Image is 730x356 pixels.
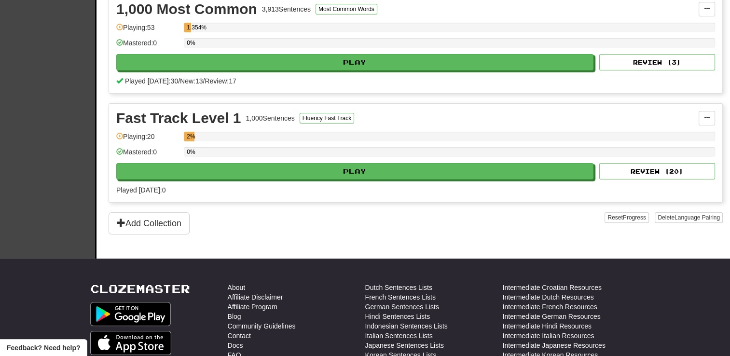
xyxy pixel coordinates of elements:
a: Intermediate Japanese Resources [503,341,606,350]
a: Intermediate French Resources [503,302,597,312]
div: 1,000 Most Common [116,2,257,16]
a: Hindi Sentences Lists [365,312,430,321]
button: DeleteLanguage Pairing [655,212,723,223]
a: About [228,283,246,292]
div: Mastered: 0 [116,38,179,54]
a: Dutch Sentences Lists [365,283,432,292]
button: Most Common Words [316,4,377,14]
a: Japanese Sentences Lists [365,341,444,350]
a: German Sentences Lists [365,302,439,312]
a: Clozemaster [90,283,190,295]
a: Affiliate Program [228,302,277,312]
span: New: 13 [180,77,203,85]
span: Open feedback widget [7,343,80,353]
a: Affiliate Disclaimer [228,292,283,302]
span: Language Pairing [675,214,720,221]
a: Intermediate Croatian Resources [503,283,602,292]
button: Review (3) [599,54,715,70]
img: Get it on Google Play [90,302,171,326]
img: Get it on App Store [90,331,172,355]
a: Community Guidelines [228,321,296,331]
span: / [178,77,180,85]
a: Intermediate German Resources [503,312,601,321]
span: / [203,77,205,85]
span: Progress [623,214,646,221]
button: Review (20) [599,163,715,179]
div: Playing: 20 [116,132,179,148]
button: Add Collection [109,212,190,234]
a: Intermediate Hindi Resources [503,321,592,331]
a: French Sentences Lists [365,292,436,302]
div: 3,913 Sentences [262,4,311,14]
a: Contact [228,331,251,341]
a: Intermediate Dutch Resources [503,292,594,302]
div: Fast Track Level 1 [116,111,241,125]
button: Play [116,54,593,70]
div: Mastered: 0 [116,147,179,163]
span: Played [DATE]: 30 [125,77,178,85]
a: Indonesian Sentences Lists [365,321,448,331]
a: Italian Sentences Lists [365,331,433,341]
div: 1.354% [187,23,191,32]
a: Blog [228,312,241,321]
div: 1,000 Sentences [246,113,295,123]
span: Review: 17 [205,77,236,85]
div: Playing: 53 [116,23,179,39]
div: 2% [187,132,194,141]
button: Fluency Fast Track [300,113,354,123]
button: ResetProgress [605,212,648,223]
a: Intermediate Italian Resources [503,331,594,341]
button: Play [116,163,593,179]
a: Docs [228,341,243,350]
span: Played [DATE]: 0 [116,186,165,194]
